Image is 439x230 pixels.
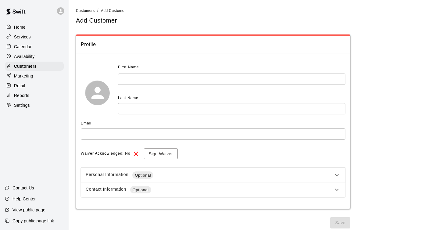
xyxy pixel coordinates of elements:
p: Help Center [12,196,36,202]
p: Customers [14,63,37,69]
span: Add Customer [101,9,126,13]
p: Services [14,34,31,40]
p: View public page [12,207,45,213]
p: Settings [14,102,30,108]
span: Profile [81,41,345,49]
span: Optional [132,172,153,178]
a: Reports [5,91,64,100]
span: Last Name [118,96,138,100]
span: Customers [76,9,95,13]
div: Contact InformationOptional [81,182,345,197]
span: Waiver Acknowledged: No [81,149,130,159]
a: Customers [76,8,95,13]
p: Calendar [14,44,32,50]
p: Copy public page link [12,218,54,224]
span: Email [81,121,91,125]
li: / [97,7,98,14]
a: Settings [5,101,64,110]
a: Customers [5,62,64,71]
p: Retail [14,83,25,89]
div: Contact Information [86,186,333,193]
p: Home [14,24,26,30]
p: Marketing [14,73,33,79]
a: Retail [5,81,64,90]
p: Reports [14,92,29,99]
button: Sign Waiver [144,148,178,160]
a: Availability [5,52,64,61]
a: Marketing [5,71,64,81]
p: Contact Us [12,185,34,191]
span: First Name [118,63,139,72]
p: Availability [14,53,35,59]
a: Calendar [5,42,64,51]
nav: breadcrumb [76,7,432,14]
span: Optional [130,187,151,193]
div: Personal InformationOptional [81,168,345,182]
h5: Add Customer [76,16,117,25]
a: Services [5,32,64,41]
a: Home [5,23,64,32]
div: Personal Information [86,171,333,179]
